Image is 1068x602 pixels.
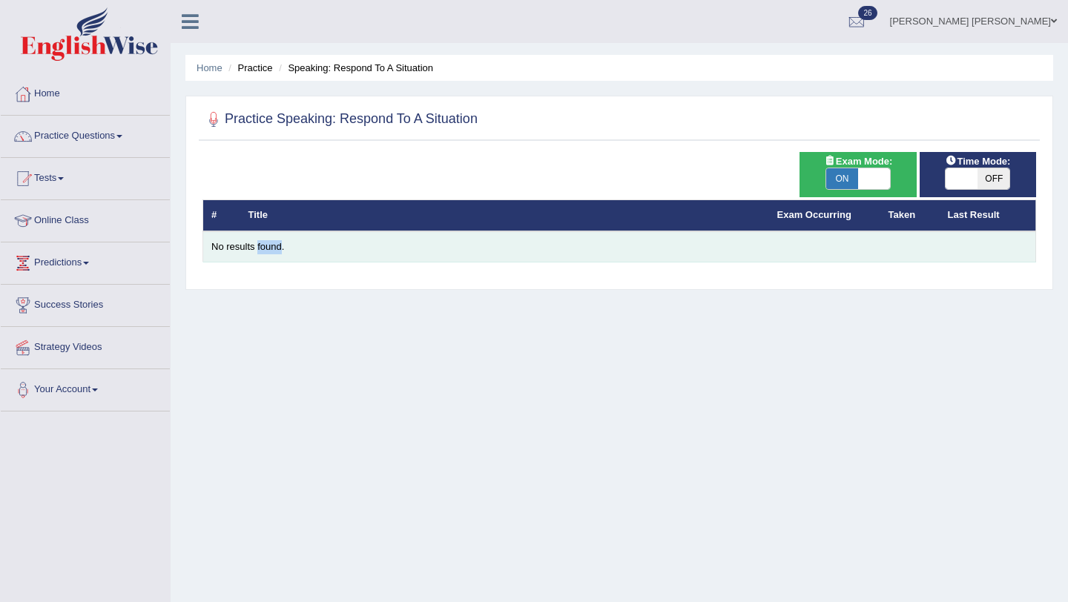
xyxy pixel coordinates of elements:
[858,6,877,20] span: 26
[1,242,170,279] a: Predictions
[202,108,478,130] h2: Practice Speaking: Respond To A Situation
[978,168,1009,189] span: OFF
[1,327,170,364] a: Strategy Videos
[1,200,170,237] a: Online Class
[818,153,898,169] span: Exam Mode:
[203,200,240,231] th: #
[225,61,272,75] li: Practice
[1,73,170,110] a: Home
[940,200,1036,231] th: Last Result
[211,240,1027,254] div: No results found.
[826,168,858,189] span: ON
[1,158,170,195] a: Tests
[197,62,222,73] a: Home
[777,209,851,220] a: Exam Occurring
[275,61,433,75] li: Speaking: Respond To A Situation
[800,152,916,197] div: Show exams occurring in exams
[1,116,170,153] a: Practice Questions
[1,285,170,322] a: Success Stories
[939,153,1016,169] span: Time Mode:
[240,200,769,231] th: Title
[1,369,170,406] a: Your Account
[880,200,940,231] th: Taken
